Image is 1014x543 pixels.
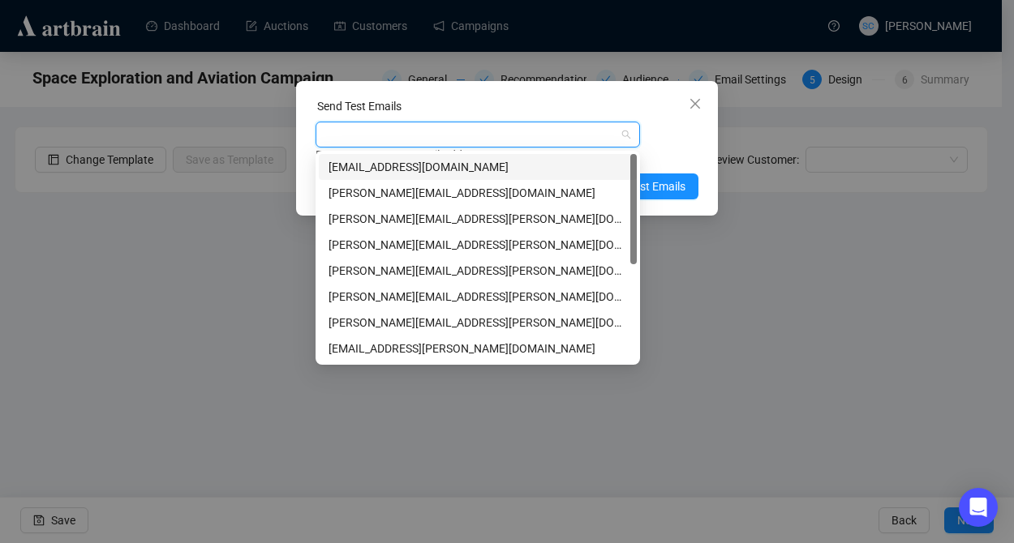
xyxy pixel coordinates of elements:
label: Send Test Emails [317,100,402,113]
button: Close [682,91,708,117]
div: [PERSON_NAME][EMAIL_ADDRESS][PERSON_NAME][DOMAIN_NAME] [329,314,627,331]
div: Open Intercom Messenger [959,488,998,527]
span: close [689,97,702,110]
div: [EMAIL_ADDRESS][DOMAIN_NAME] [329,158,627,176]
div: dan.mccarthy@rrauction.com [319,232,637,258]
div: matt.klein@rrauction.com [319,336,637,361]
div: [PERSON_NAME][EMAIL_ADDRESS][PERSON_NAME][DOMAIN_NAME] [329,210,627,228]
div: [PERSON_NAME][EMAIL_ADDRESS][DOMAIN_NAME] [329,184,627,202]
div: bob.eaton@rrauction.com [319,258,637,284]
div: [PERSON_NAME][EMAIL_ADDRESS][PERSON_NAME][DOMAIN_NAME] [329,236,627,254]
span: Send Test Emails [601,177,685,195]
div: bobby.eaton@rrauction.com [319,310,637,336]
div: [PERSON_NAME][EMAIL_ADDRESS][PERSON_NAME][DOMAIN_NAME] [329,262,627,280]
div: [EMAIL_ADDRESS][PERSON_NAME][DOMAIN_NAME] [329,340,627,357]
div: [PERSON_NAME][EMAIL_ADDRESS][PERSON_NAME][DOMAIN_NAME] [329,288,627,306]
div: bobby.livingston@rrauction.com [319,206,637,232]
div: brooke.kennedy@rrauction.com [319,284,637,310]
div: rebecca.e@artbrain.co [319,180,637,206]
div: sarina.carlo@rrauction.com [319,154,637,180]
